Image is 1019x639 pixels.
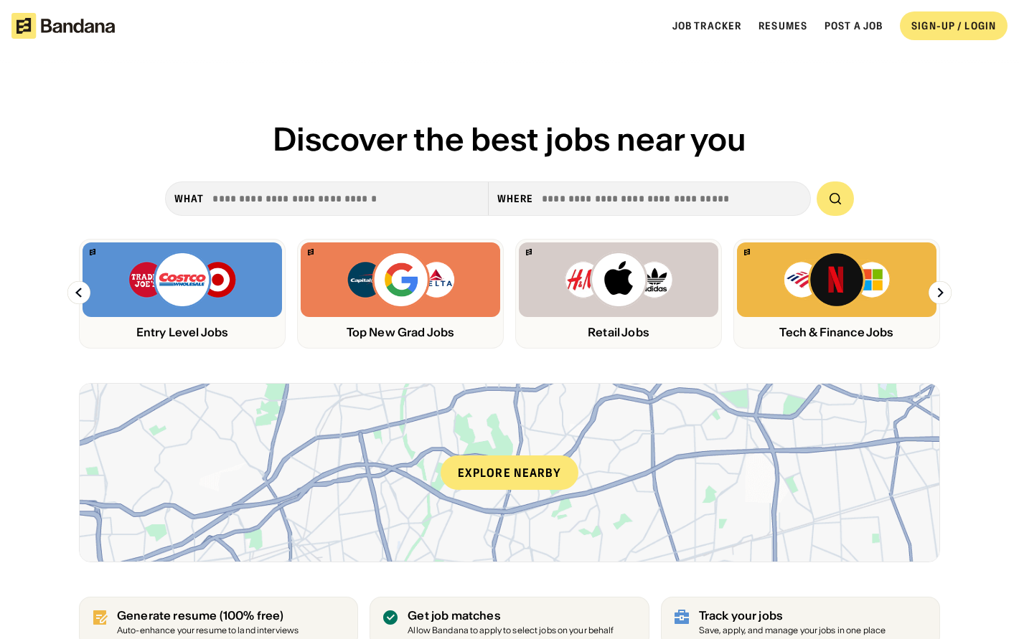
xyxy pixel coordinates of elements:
[672,19,741,32] a: Job Tracker
[174,192,204,205] div: what
[67,281,90,304] img: Left Arrow
[699,626,886,635] div: Save, apply, and manage your jobs in one place
[408,626,614,635] div: Allow Bandana to apply to select jobs on your behalf
[744,249,750,255] img: Bandana logo
[408,609,614,623] div: Get job matches
[929,281,952,304] img: Right Arrow
[301,326,500,339] div: Top New Grad Jobs
[497,192,534,205] div: Where
[825,19,883,32] a: Post a job
[83,326,282,339] div: Entry Level Jobs
[733,239,940,349] a: Bandana logoBank of America, Netflix, Microsoft logosTech & Finance Jobs
[80,384,939,562] a: Explore nearby
[519,326,718,339] div: Retail Jobs
[699,609,886,623] div: Track your jobs
[79,239,286,349] a: Bandana logoTrader Joe’s, Costco, Target logosEntry Level Jobs
[220,608,284,623] span: (100% free)
[117,609,299,623] div: Generate resume
[90,249,95,255] img: Bandana logo
[515,239,722,349] a: Bandana logoH&M, Apply, Adidas logosRetail Jobs
[117,626,299,635] div: Auto-enhance your resume to land interviews
[911,19,996,32] div: SIGN-UP / LOGIN
[783,251,891,308] img: Bank of America, Netflix, Microsoft logos
[441,455,578,490] div: Explore nearby
[128,251,237,308] img: Trader Joe’s, Costco, Target logos
[11,13,115,39] img: Bandana logotype
[273,119,746,159] span: Discover the best jobs near you
[297,239,504,349] a: Bandana logoCapital One, Google, Delta logosTop New Grad Jobs
[526,249,532,255] img: Bandana logo
[346,251,455,308] img: Capital One, Google, Delta logos
[308,249,314,255] img: Bandana logo
[564,251,673,308] img: H&M, Apply, Adidas logos
[759,19,807,32] a: Resumes
[737,326,936,339] div: Tech & Finance Jobs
